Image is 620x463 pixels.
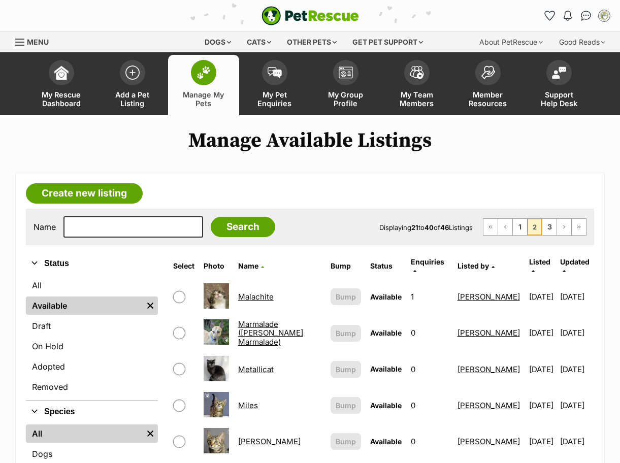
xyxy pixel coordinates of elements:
[198,32,238,52] div: Dogs
[411,223,418,231] strong: 21
[169,254,199,278] th: Select
[168,55,239,115] a: Manage My Pets
[513,219,527,235] a: Page 1
[262,6,359,25] img: logo-e224e6f780fb5917bec1dbf3a21bbac754714ae5b6737aabdf751b685950b380.svg
[541,8,612,24] ul: Account quick links
[525,424,559,459] td: [DATE]
[581,11,592,21] img: chat-41dd97257d64d25036548639549fe6c8038ab92f7586957e7f3b1b290dea8141.svg
[458,328,520,338] a: [PERSON_NAME]
[331,397,361,414] button: Bump
[536,90,582,108] span: Support Help Desk
[262,6,359,25] a: PetRescue
[552,67,566,79] img: help-desk-icon-fdf02630f3aa405de69fd3d07c3f3aa587a6932b1a1747fa1d2bba05be0121f9.svg
[331,433,361,450] button: Bump
[331,361,361,378] button: Bump
[560,388,593,423] td: [DATE]
[483,218,586,236] nav: Pagination
[557,219,571,235] a: Next page
[26,445,158,463] a: Dogs
[370,328,402,337] span: Available
[26,357,158,376] a: Adopted
[310,55,381,115] a: My Group Profile
[336,400,356,411] span: Bump
[458,292,520,302] a: [PERSON_NAME]
[370,401,402,410] span: Available
[238,319,303,347] a: Marmalade ([PERSON_NAME] Marmalade)
[211,217,275,237] input: Search
[26,55,97,115] a: My Rescue Dashboard
[239,55,310,115] a: My Pet Enquiries
[280,32,344,52] div: Other pets
[525,352,559,387] td: [DATE]
[26,337,158,355] a: On Hold
[458,365,520,374] a: [PERSON_NAME]
[572,219,586,235] a: Last page
[331,288,361,305] button: Bump
[197,66,211,79] img: manage-my-pets-icon-02211641906a0b7f246fdf0571729dbe1e7629f14944591b6c1af311fb30b64b.svg
[560,315,593,350] td: [DATE]
[578,8,594,24] a: Conversations
[564,11,572,21] img: notifications-46538b983faf8c2785f20acdc204bb7945ddae34d4c08c2a6579f10ce5e182be.svg
[552,32,612,52] div: Good Reads
[26,424,143,443] a: All
[15,32,56,50] a: Menu
[599,11,609,21] img: Lorraine Doornebosch profile pic
[483,219,498,235] a: First page
[366,254,406,278] th: Status
[240,32,278,52] div: Cats
[204,283,229,309] img: Malachite
[110,90,155,108] span: Add a Pet Listing
[411,257,444,274] a: Enquiries
[560,8,576,24] button: Notifications
[26,276,158,294] a: All
[381,55,452,115] a: My Team Members
[339,67,353,79] img: group-profile-icon-3fa3cf56718a62981997c0bc7e787c4b2cf8bcc04b72c1350f741eb67cf2f40e.svg
[238,261,258,270] span: Name
[26,296,143,315] a: Available
[472,32,550,52] div: About PetRescue
[238,261,264,270] a: Name
[407,388,452,423] td: 0
[458,261,495,270] a: Listed by
[370,292,402,301] span: Available
[252,90,298,108] span: My Pet Enquiries
[525,279,559,314] td: [DATE]
[26,317,158,335] a: Draft
[440,223,449,231] strong: 46
[560,257,590,274] a: Updated
[452,55,524,115] a: Member Resources
[34,222,56,231] label: Name
[181,90,226,108] span: Manage My Pets
[560,352,593,387] td: [DATE]
[323,90,369,108] span: My Group Profile
[26,378,158,396] a: Removed
[143,296,158,315] a: Remove filter
[238,401,258,410] a: Miles
[541,8,558,24] a: Favourites
[39,90,84,108] span: My Rescue Dashboard
[26,274,158,400] div: Status
[596,8,612,24] button: My account
[125,65,140,80] img: add-pet-listing-icon-0afa8454b4691262ce3f59096e99ab1cd57d4a30225e0717b998d2c9b9846f56.svg
[481,65,495,79] img: member-resources-icon-8e73f808a243e03378d46382f2149f9095a855e16c252ad45f914b54edf8863c.svg
[336,328,356,339] span: Bump
[529,257,550,266] span: Listed
[26,257,158,270] button: Status
[542,219,557,235] a: Page 3
[560,279,593,314] td: [DATE]
[458,437,520,446] a: [PERSON_NAME]
[411,257,444,266] span: translation missing: en.admin.listings.index.attributes.enquiries
[407,279,452,314] td: 1
[524,55,595,115] a: Support Help Desk
[525,388,559,423] td: [DATE]
[336,291,356,302] span: Bump
[560,257,590,266] span: Updated
[560,424,593,459] td: [DATE]
[425,223,434,231] strong: 40
[327,254,365,278] th: Bump
[528,219,542,235] span: Page 2
[54,65,69,80] img: dashboard-icon-eb2f2d2d3e046f16d808141f083e7271f6b2e854fb5c12c21221c1fb7104beca.svg
[370,365,402,373] span: Available
[525,315,559,350] td: [DATE]
[143,424,158,443] a: Remove filter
